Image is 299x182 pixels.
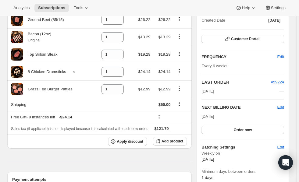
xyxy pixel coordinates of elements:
h2: FREQUENCY [201,54,277,60]
span: Help [242,5,250,10]
img: product img [11,48,23,60]
button: Edit [274,52,288,62]
span: [DATE] [201,114,214,119]
span: $50.00 [158,102,171,107]
span: 1 days [201,175,213,180]
th: Shipping [7,98,93,111]
img: product img [11,66,23,78]
span: Created Date [201,17,225,23]
span: $121.79 [155,126,169,131]
button: Product actions [174,85,184,92]
img: product img [11,83,23,95]
button: Shipping actions [174,100,184,107]
span: Edit [277,144,284,150]
span: $19.29 [138,52,151,57]
button: Add product [153,137,187,145]
span: Every 6 weeks [201,64,227,68]
button: Subscriptions [34,4,69,12]
button: Edit [277,104,284,110]
h2: NEXT BILLING DATE [201,104,277,110]
span: Weekly on [201,150,284,156]
div: 8 Chicken Drumsticks [23,69,66,75]
button: Customer Portal [201,35,284,43]
img: product img [11,31,23,43]
button: Settings [261,4,289,12]
h6: Batching Settings [201,144,277,150]
button: #59224 [271,79,284,85]
span: Tools [74,5,83,10]
button: Help [232,4,260,12]
span: Analytics [13,5,30,10]
span: Apply discount [117,139,143,144]
span: $12.99 [158,87,171,91]
button: Product actions [174,51,184,57]
button: [DATE] [265,16,284,25]
span: [DATE] [201,88,214,94]
span: $24.14 [158,69,171,74]
span: $12.99 [138,87,151,91]
span: Customer Portal [231,37,259,41]
button: Tools [70,4,93,12]
button: Product actions [174,16,184,23]
div: Free Gift - 9 instances left [11,114,151,120]
span: [DATE] [268,18,280,23]
span: Minimum days between orders [201,169,284,175]
button: Product actions [174,68,184,75]
span: Edit [277,54,284,60]
div: Bacon (12oz) [23,31,51,43]
span: Subscriptions [38,5,65,10]
span: $19.29 [158,52,171,57]
button: Order now [201,126,284,134]
span: $13.29 [158,35,171,39]
div: Ground Beef (85/15) [23,17,64,23]
div: Grass Fed Burger Patties [23,86,73,92]
span: $26.22 [158,17,171,22]
button: Apply discount [108,137,147,146]
span: Settings [271,5,286,10]
span: Add product [162,139,183,144]
button: Edit [274,142,288,152]
span: $13.29 [138,35,151,39]
span: Sales tax (if applicable) is not displayed because it is calculated with each new order. [11,127,148,131]
span: [DATE] [201,157,214,162]
small: Original [28,38,40,42]
button: Product actions [174,33,184,40]
div: Top Sirloin Steak [23,51,58,58]
span: $24.14 [138,69,151,74]
span: Order now [234,128,252,132]
h2: LAST ORDER [201,79,271,85]
span: $26.22 [138,17,151,22]
span: - $24.14 [59,114,72,120]
div: Open Intercom Messenger [278,155,293,170]
button: Analytics [10,4,33,12]
a: #59224 [271,80,284,84]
